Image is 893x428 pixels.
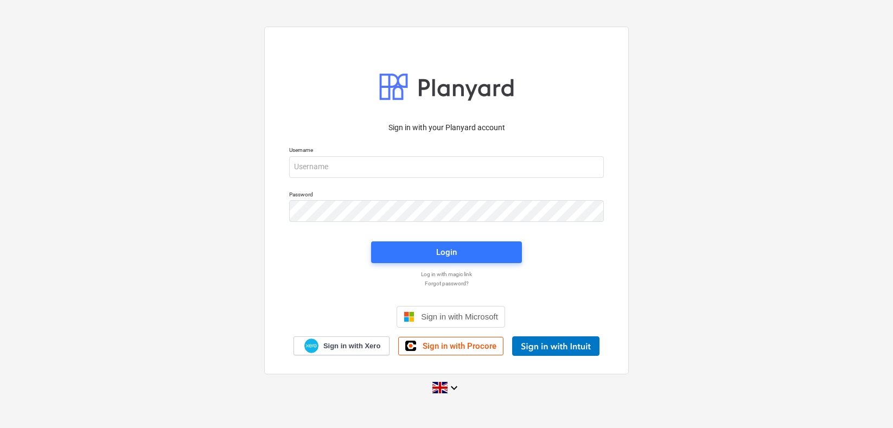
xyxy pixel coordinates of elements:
p: Password [289,191,604,200]
div: Login [436,245,457,259]
img: Microsoft logo [404,311,414,322]
a: Sign in with Xero [294,336,390,355]
p: Sign in with your Planyard account [289,122,604,133]
p: Username [289,146,604,156]
span: Sign in with Procore [423,341,496,351]
button: Login [371,241,522,263]
img: Xero logo [304,338,318,353]
input: Username [289,156,604,178]
a: Forgot password? [284,280,609,287]
i: keyboard_arrow_down [448,381,461,394]
span: Sign in with Microsoft [421,312,498,321]
a: Log in with magic link [284,271,609,278]
a: Sign in with Procore [398,337,503,355]
span: Sign in with Xero [323,341,380,351]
